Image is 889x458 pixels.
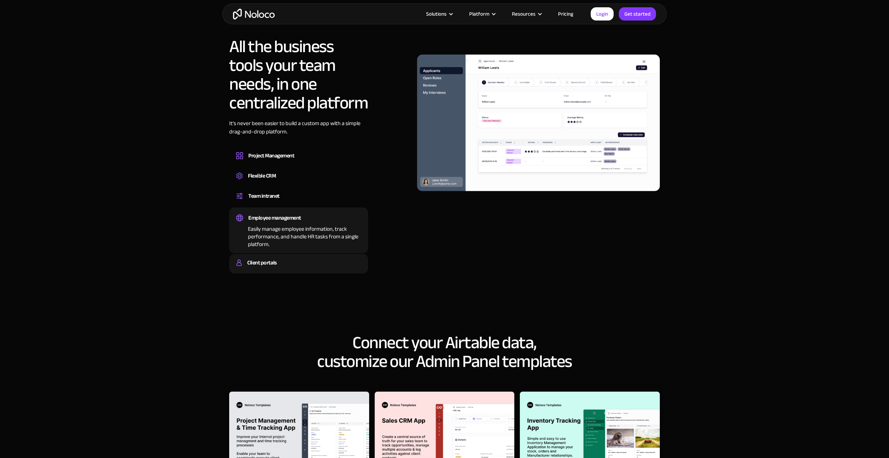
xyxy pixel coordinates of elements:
[426,9,447,18] div: Solutions
[469,9,489,18] div: Platform
[229,37,368,112] h2: All the business tools your team needs, in one centralized platform
[549,9,582,18] a: Pricing
[248,191,280,201] div: Team intranet
[591,7,614,21] a: Login
[247,257,276,268] div: Client portals
[236,201,361,203] div: Set up a central space for your team to collaborate, share information, and stay up to date on co...
[233,9,275,19] a: home
[512,9,535,18] div: Resources
[248,171,276,181] div: Flexible CRM
[236,181,361,183] div: Create a custom CRM that you can adapt to your business’s needs, centralize your workflows, and m...
[229,333,660,371] h2: Connect your Airtable data, customize our Admin Panel templates
[248,150,294,161] div: Project Management
[236,268,361,270] div: Build a secure, fully-branded, and personalized client portal that lets your customers self-serve.
[619,7,656,21] a: Get started
[503,9,549,18] div: Resources
[460,9,503,18] div: Platform
[248,213,301,223] div: Employee management
[229,119,368,146] div: It’s never been easier to build a custom app with a simple drag-and-drop platform.
[236,161,361,163] div: Design custom project management tools to speed up workflows, track progress, and optimize your t...
[236,223,361,248] div: Easily manage employee information, track performance, and handle HR tasks from a single platform.
[417,9,460,18] div: Solutions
